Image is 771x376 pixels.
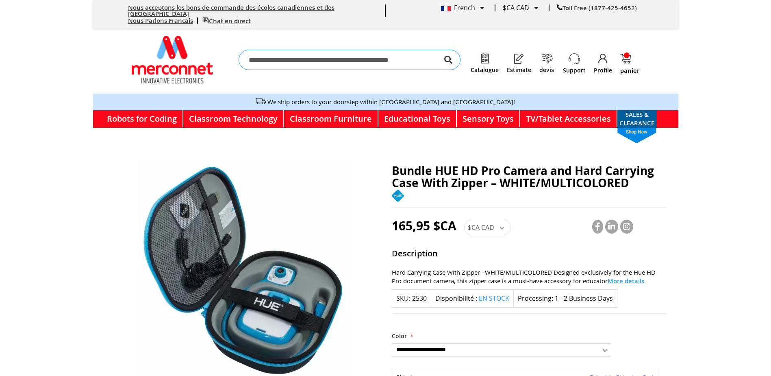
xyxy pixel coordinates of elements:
[597,53,609,64] img: Profile.png
[468,223,480,232] span: $CA
[284,110,378,128] a: Classroom Furniture
[378,110,457,128] a: Educational Toys
[132,36,213,83] a: store logo
[481,223,494,232] span: CAD
[392,196,404,203] a: Hue
[513,53,525,64] img: Estimate
[608,277,644,285] span: More details
[183,110,284,128] a: Classroom Technology
[507,67,531,73] a: Estimate
[518,294,553,303] strong: Processing
[557,4,637,12] a: Toll Free (1877-425-4652)
[441,3,475,12] span: French
[412,294,427,303] div: 2530
[617,110,657,128] a: SALES & CLEARANCEshop now
[520,110,617,128] a: TV/Tablet Accessories
[457,110,520,128] a: Sensory Toys
[435,294,477,303] label: Disponibilité :
[479,53,491,64] img: Catalogue
[202,17,251,25] a: Chat en direct
[594,66,612,74] a: Profile
[563,66,586,74] a: Support
[431,289,514,308] div: Disponibilité
[516,3,529,12] span: CAD
[503,3,515,12] span: $CA
[392,248,667,262] strong: Description
[101,110,183,128] a: Robots for Coding
[128,16,193,25] a: Nous Parlons Francais
[392,268,667,285] div: Hard Carrying Case With Zipper –WHITE/MULTICOLORED Designed exclusively for the Hue HD Pro docume...
[392,163,654,191] span: Bundle HUE HD Pro Camera and Hard Carrying Case With Zipper – WHITE/MULTICOLORED
[392,217,456,234] span: 165,95 $CA
[392,190,404,202] img: Hue
[396,294,410,303] strong: SKU
[479,294,509,303] span: En stock
[267,98,515,106] a: We ship orders to your doorstep within [GEOGRAPHIC_DATA] and [GEOGRAPHIC_DATA]!
[444,50,452,70] button: Search
[613,128,660,144] span: shop now
[441,6,451,11] img: French.png
[471,67,499,73] a: Catalogue
[128,3,334,18] a: Nous acceptons les bons de commande des écoles canadiennes et des [GEOGRAPHIC_DATA]
[555,294,613,303] div: 1 - 2 Business Days
[620,68,639,74] span: panier
[620,54,639,74] a: panier
[202,17,209,23] img: live chat
[392,332,407,340] span: Color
